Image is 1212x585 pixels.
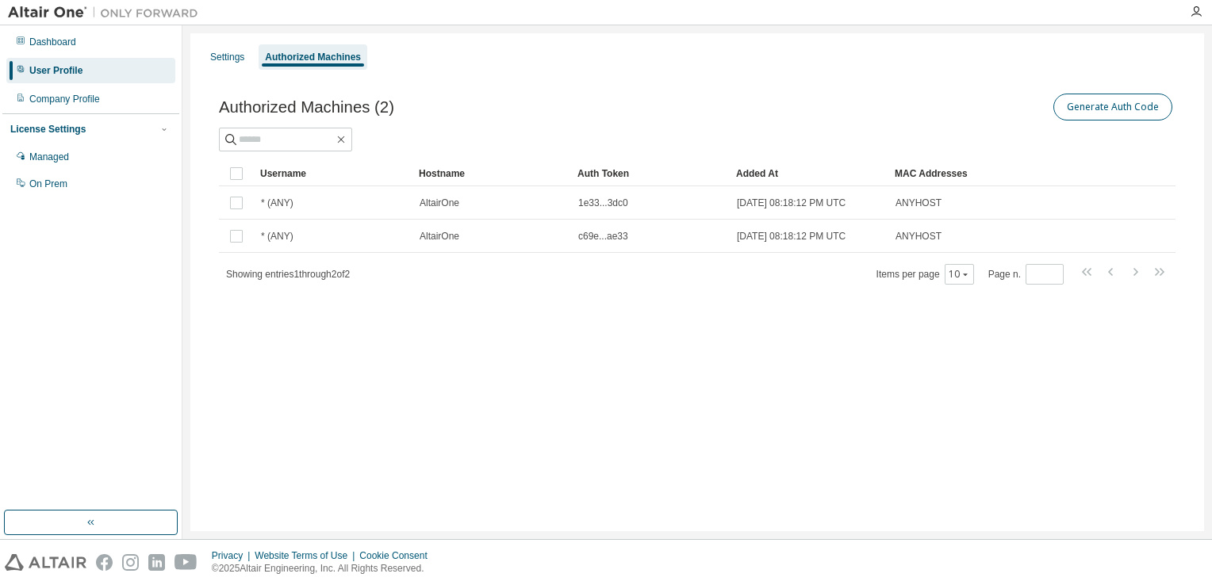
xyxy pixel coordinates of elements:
[359,549,436,562] div: Cookie Consent
[255,549,359,562] div: Website Terms of Use
[29,178,67,190] div: On Prem
[8,5,206,21] img: Altair One
[737,230,846,243] span: [DATE] 08:18:12 PM UTC
[29,64,82,77] div: User Profile
[578,197,628,209] span: 1e33...3dc0
[29,93,100,105] div: Company Profile
[219,98,394,117] span: Authorized Machines (2)
[212,562,437,575] p: © 2025 Altair Engineering, Inc. All Rights Reserved.
[175,554,198,571] img: youtube.svg
[420,230,459,243] span: AltairOne
[210,51,244,63] div: Settings
[896,230,942,243] span: ANYHOST
[876,264,974,285] span: Items per page
[949,268,970,281] button: 10
[148,554,165,571] img: linkedin.svg
[895,161,1009,186] div: MAC Addresses
[737,197,846,209] span: [DATE] 08:18:12 PM UTC
[29,151,69,163] div: Managed
[10,123,86,136] div: License Settings
[212,549,255,562] div: Privacy
[988,264,1064,285] span: Page n.
[226,269,350,280] span: Showing entries 1 through 2 of 2
[1053,94,1172,120] button: Generate Auth Code
[736,161,882,186] div: Added At
[5,554,86,571] img: altair_logo.svg
[265,51,361,63] div: Authorized Machines
[260,161,406,186] div: Username
[261,197,293,209] span: * (ANY)
[896,197,942,209] span: ANYHOST
[29,36,76,48] div: Dashboard
[96,554,113,571] img: facebook.svg
[577,161,723,186] div: Auth Token
[420,197,459,209] span: AltairOne
[419,161,565,186] div: Hostname
[122,554,139,571] img: instagram.svg
[578,230,628,243] span: c69e...ae33
[261,230,293,243] span: * (ANY)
